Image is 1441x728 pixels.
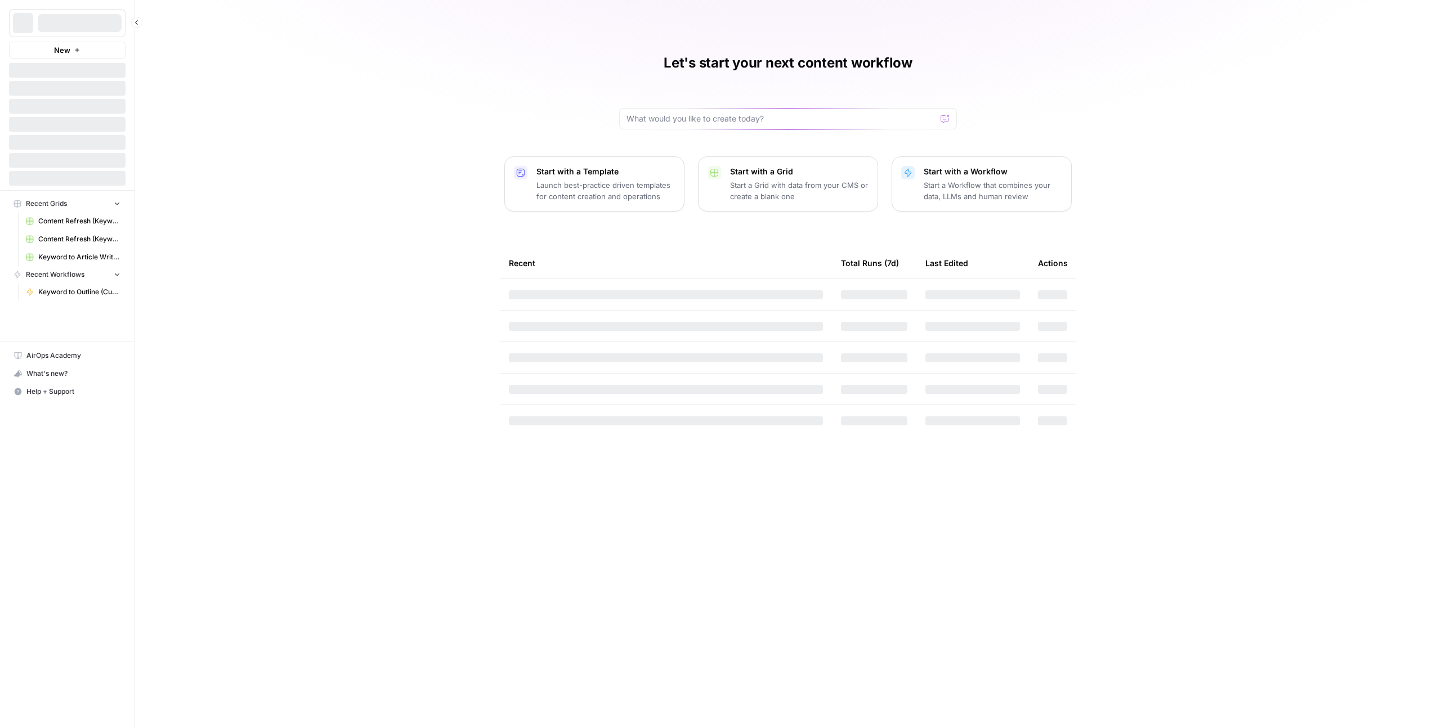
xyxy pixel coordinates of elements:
button: What's new? [9,365,126,383]
button: Start with a WorkflowStart a Workflow that combines your data, LLMs and human review [892,156,1072,212]
span: Keyword to Article Writer (R-Z) [38,252,120,262]
button: New [9,42,126,59]
span: Keyword to Outline (Current) [38,287,120,297]
span: Content Refresh (Keyword -> Outline Recs) (Copy) [38,216,120,226]
span: Recent Workflows [26,269,84,280]
p: Launch best-practice driven templates for content creation and operations [536,179,675,202]
p: Start with a Workflow [924,166,1062,177]
p: Start a Workflow that combines your data, LLMs and human review [924,179,1062,202]
span: Recent Grids [26,199,67,209]
div: What's new? [10,365,125,382]
a: Content Refresh (Keyword -> Outline Recs) (Copy) [21,212,126,230]
input: What would you like to create today? [626,113,936,124]
span: New [54,44,70,56]
button: Start with a TemplateLaunch best-practice driven templates for content creation and operations [504,156,684,212]
div: Recent [509,248,823,278]
span: Content Refresh (Keyword -> Outline Recs) [38,234,120,244]
button: Recent Workflows [9,266,126,283]
p: Start with a Template [536,166,675,177]
h1: Let's start your next content workflow [664,54,912,72]
div: Last Edited [925,248,968,278]
div: Total Runs (7d) [841,248,899,278]
span: AirOps Academy [26,350,120,361]
a: Content Refresh (Keyword -> Outline Recs) [21,230,126,248]
a: AirOps Academy [9,347,126,365]
button: Recent Grids [9,195,126,212]
p: Start a Grid with data from your CMS or create a blank one [730,179,869,202]
span: Help + Support [26,387,120,397]
div: Actions [1038,248,1068,278]
button: Help + Support [9,383,126,401]
a: Keyword to Outline (Current) [21,283,126,301]
button: Start with a GridStart a Grid with data from your CMS or create a blank one [698,156,878,212]
p: Start with a Grid [730,166,869,177]
a: Keyword to Article Writer (R-Z) [21,248,126,266]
